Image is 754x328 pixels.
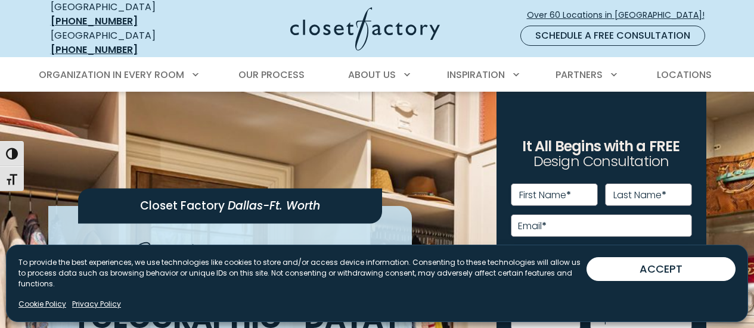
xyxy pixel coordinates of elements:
span: About Us [348,68,396,82]
a: Over 60 Locations in [GEOGRAPHIC_DATA]! [526,5,715,26]
a: [PHONE_NUMBER] [51,14,138,28]
span: Partners [556,68,603,82]
img: Closet Factory Logo [290,7,440,51]
div: [GEOGRAPHIC_DATA] [51,29,197,57]
span: Over 60 Locations in [GEOGRAPHIC_DATA]! [527,9,714,21]
span: Locations [657,68,712,82]
label: Email [518,221,547,231]
p: To provide the best experiences, we use technologies like cookies to store and/or access device i... [18,257,587,289]
a: Cookie Policy [18,299,66,310]
span: Our Process [238,68,305,82]
label: Last Name [613,190,666,200]
a: [PHONE_NUMBER] [51,43,138,57]
span: Closet Factory [140,198,225,214]
a: Privacy Policy [72,299,121,310]
span: Dallas-Ft. Worth [228,198,320,214]
span: Design Consultation [533,152,669,171]
span: Custom [125,225,235,279]
a: Schedule a Free Consultation [520,26,705,46]
button: ACCEPT [587,257,736,281]
span: It All Begins with a FREE [522,136,679,156]
nav: Primary Menu [30,58,724,92]
span: Organization in Every Room [39,68,184,82]
span: Inspiration [447,68,505,82]
label: Zip Code [597,314,644,324]
label: First Name [519,190,571,200]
